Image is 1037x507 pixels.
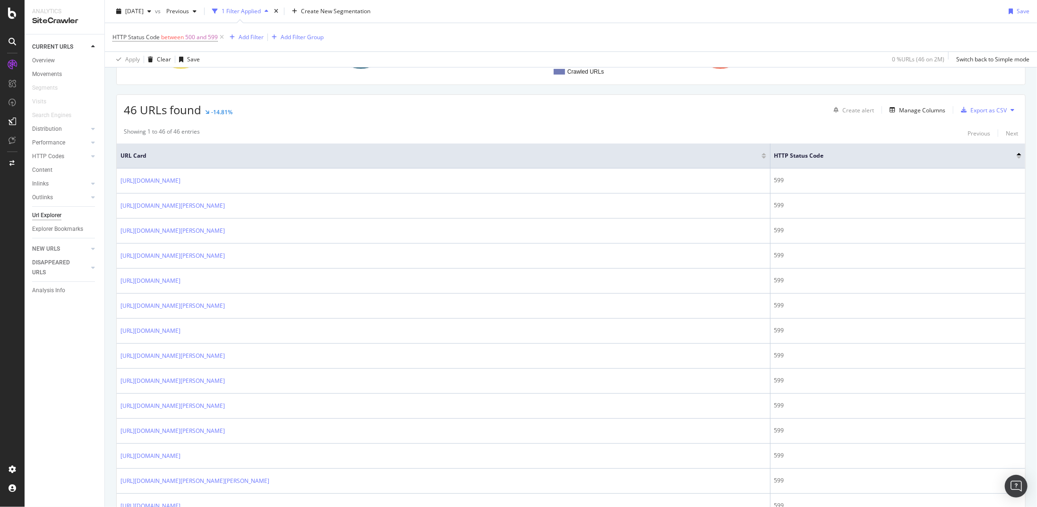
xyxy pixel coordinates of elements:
div: NEW URLS [32,244,60,254]
div: Visits [32,97,46,107]
a: [URL][DOMAIN_NAME] [120,176,180,186]
a: Search Engines [32,110,81,120]
a: NEW URLS [32,244,88,254]
a: Analysis Info [32,286,98,296]
div: Add Filter [239,33,264,41]
a: Url Explorer [32,211,98,220]
span: vs [155,7,163,15]
a: HTTP Codes [32,152,88,161]
div: Url Explorer [32,211,61,220]
button: Export as CSV [957,102,1007,118]
div: Analysis Info [32,286,65,296]
div: Next [1006,129,1018,137]
div: DISAPPEARED URLS [32,258,80,278]
div: 599 [774,426,1021,435]
div: Save [187,55,200,63]
a: [URL][DOMAIN_NAME][PERSON_NAME] [120,301,225,311]
div: 599 [774,276,1021,285]
a: Overview [32,56,98,66]
span: HTTP Status Code [774,152,1003,160]
a: Explorer Bookmarks [32,224,98,234]
div: 0 % URLs ( 46 on 2M ) [892,55,944,63]
button: Save [1005,4,1029,19]
div: 599 [774,451,1021,460]
div: Open Intercom Messenger [1005,475,1028,498]
a: Segments [32,83,67,93]
a: Movements [32,69,98,79]
div: 599 [774,176,1021,185]
div: -14.81% [211,108,232,116]
button: [DATE] [112,4,155,19]
a: [URL][DOMAIN_NAME][PERSON_NAME] [120,201,225,211]
div: Explorer Bookmarks [32,224,83,234]
span: Previous [163,7,189,15]
div: Save [1017,7,1029,15]
div: Showing 1 to 46 of 46 entries [124,127,200,139]
button: Next [1006,127,1018,139]
a: [URL][DOMAIN_NAME] [120,451,180,461]
div: Inlinks [32,179,49,189]
span: 500 and 599 [185,31,218,44]
a: Performance [32,138,88,148]
button: 1 Filter Applied [208,4,272,19]
a: Outlinks [32,193,88,203]
div: 599 [774,351,1021,360]
div: Clear [157,55,171,63]
div: CURRENT URLS [32,42,73,52]
div: Movements [32,69,62,79]
a: [URL][DOMAIN_NAME][PERSON_NAME] [120,401,225,411]
div: Create alert [842,106,874,114]
div: 599 [774,226,1021,235]
button: Add Filter Group [268,32,324,43]
a: Content [32,165,98,175]
div: Previous [968,129,990,137]
text: Crawled URLs [567,68,604,75]
a: [URL][DOMAIN_NAME][PERSON_NAME] [120,226,225,236]
button: Manage Columns [886,104,945,116]
span: between [161,33,184,41]
button: Create New Segmentation [288,4,374,19]
div: Export as CSV [970,106,1007,114]
div: SiteCrawler [32,16,97,26]
a: [URL][DOMAIN_NAME] [120,276,180,286]
div: Manage Columns [899,106,945,114]
div: Outlinks [32,193,53,203]
div: Analytics [32,8,97,16]
a: Inlinks [32,179,88,189]
a: [URL][DOMAIN_NAME][PERSON_NAME] [120,351,225,361]
a: Distribution [32,124,88,134]
div: times [272,7,280,16]
a: [URL][DOMAIN_NAME][PERSON_NAME] [120,426,225,436]
button: Clear [144,52,171,67]
div: 599 [774,201,1021,210]
div: 599 [774,476,1021,485]
button: Apply [112,52,140,67]
button: Add Filter [226,32,264,43]
a: DISAPPEARED URLS [32,258,88,278]
a: Visits [32,97,56,107]
button: Switch back to Simple mode [952,52,1029,67]
a: CURRENT URLS [32,42,88,52]
span: Create New Segmentation [301,7,370,15]
div: 1 Filter Applied [222,7,261,15]
a: [URL][DOMAIN_NAME][PERSON_NAME] [120,376,225,386]
div: 599 [774,376,1021,385]
div: Search Engines [32,110,71,120]
div: HTTP Codes [32,152,64,161]
div: Segments [32,83,58,93]
span: URL Card [120,152,759,160]
button: Previous [163,4,200,19]
div: Add Filter Group [281,33,324,41]
div: 599 [774,301,1021,310]
button: Previous [968,127,990,139]
div: 599 [774,251,1021,260]
div: Distribution [32,124,62,134]
div: Apply [125,55,140,63]
a: [URL][DOMAIN_NAME][PERSON_NAME][PERSON_NAME] [120,476,269,486]
div: Overview [32,56,55,66]
div: 599 [774,401,1021,410]
span: 46 URLs found [124,102,201,118]
div: Switch back to Simple mode [956,55,1029,63]
a: [URL][DOMAIN_NAME] [120,326,180,336]
span: HTTP Status Code [112,33,160,41]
